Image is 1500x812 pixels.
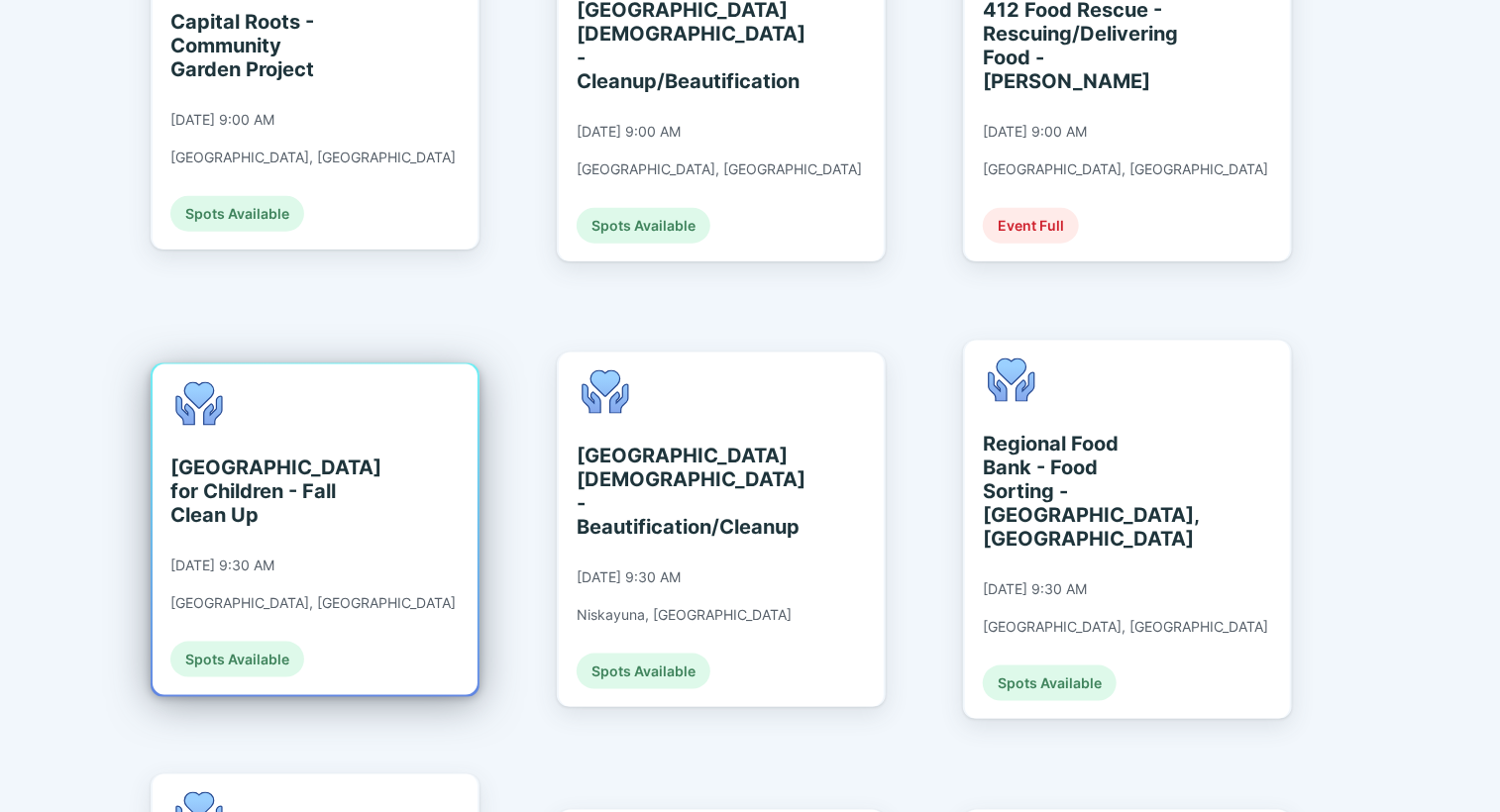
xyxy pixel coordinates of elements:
[170,111,274,129] div: [DATE] 9:00 AM
[577,123,681,141] div: [DATE] 9:00 AM
[983,618,1268,636] div: [GEOGRAPHIC_DATA], [GEOGRAPHIC_DATA]
[577,444,758,539] div: [GEOGRAPHIC_DATA][DEMOGRAPHIC_DATA] - Beautification/Cleanup
[983,432,1164,551] div: Regional Food Bank - Food Sorting - [GEOGRAPHIC_DATA], [GEOGRAPHIC_DATA]
[170,196,304,232] div: Spots Available
[983,123,1087,141] div: [DATE] 9:00 AM
[170,456,352,527] div: [GEOGRAPHIC_DATA] for Children - Fall Clean Up
[983,665,1117,701] div: Spots Available
[170,557,274,574] div: [DATE] 9:30 AM
[170,594,456,612] div: [GEOGRAPHIC_DATA], [GEOGRAPHIC_DATA]
[983,160,1268,178] div: [GEOGRAPHIC_DATA], [GEOGRAPHIC_DATA]
[577,654,710,689] div: Spots Available
[577,160,862,178] div: [GEOGRAPHIC_DATA], [GEOGRAPHIC_DATA]
[983,580,1087,598] div: [DATE] 9:30 AM
[577,208,710,244] div: Spots Available
[170,149,456,166] div: [GEOGRAPHIC_DATA], [GEOGRAPHIC_DATA]
[170,642,304,677] div: Spots Available
[577,568,681,586] div: [DATE] 9:30 AM
[577,606,792,624] div: Niskayuna, [GEOGRAPHIC_DATA]
[170,10,352,81] div: Capital Roots - Community Garden Project
[983,208,1079,244] div: Event Full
